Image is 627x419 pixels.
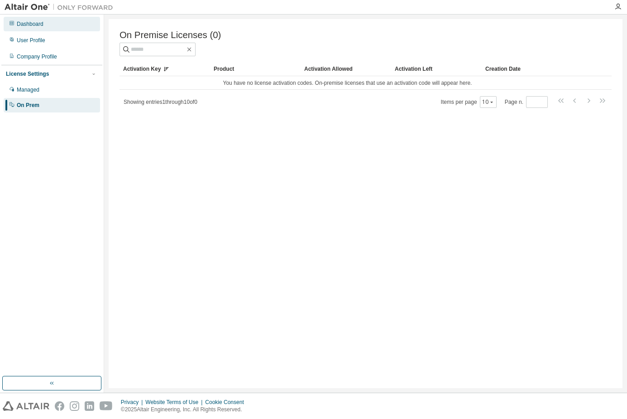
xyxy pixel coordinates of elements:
span: Page n. [505,96,548,108]
div: Dashboard [17,20,43,28]
div: User Profile [17,37,45,44]
img: instagram.svg [70,401,79,411]
img: facebook.svg [55,401,64,411]
img: Altair One [5,3,118,12]
div: Activation Key [123,62,206,76]
div: Website Terms of Use [145,399,205,406]
span: On Premise Licenses (0) [120,30,221,40]
div: Company Profile [17,53,57,60]
div: Activation Allowed [304,62,388,76]
div: Product [214,62,297,76]
div: Privacy [121,399,145,406]
div: Activation Left [395,62,478,76]
button: 10 [482,98,494,106]
div: Cookie Consent [205,399,249,406]
div: Managed [17,86,39,93]
td: You have no license activation codes. On-premise licenses that use an activation code will appear... [120,76,575,90]
span: Showing entries 1 through 10 of 0 [124,99,197,105]
img: linkedin.svg [85,401,94,411]
img: youtube.svg [100,401,113,411]
p: © 2025 Altair Engineering, Inc. All Rights Reserved. [121,406,249,414]
div: On Prem [17,102,39,109]
div: Creation Date [485,62,572,76]
div: License Settings [6,70,49,78]
img: altair_logo.svg [3,401,49,411]
span: Items per page [441,96,497,108]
